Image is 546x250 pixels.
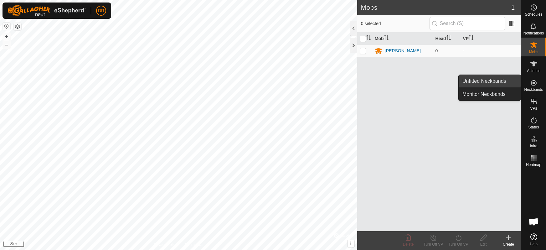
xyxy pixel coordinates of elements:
[523,31,544,35] span: Notifications
[3,41,10,49] button: –
[526,163,541,167] span: Heatmap
[403,242,414,247] span: Delete
[361,20,430,27] span: 0 selected
[154,242,177,247] a: Privacy Policy
[530,107,537,110] span: VPs
[511,3,515,12] span: 1
[521,231,546,248] a: Help
[496,242,521,247] div: Create
[185,242,203,247] a: Contact Us
[471,242,496,247] div: Edit
[98,8,104,14] span: DR
[3,33,10,40] button: +
[361,4,511,11] h2: Mobs
[460,44,521,57] td: -
[350,241,352,246] span: i
[530,242,538,246] span: Help
[446,242,471,247] div: Turn On VP
[527,69,540,73] span: Animals
[528,125,539,129] span: Status
[459,88,521,101] a: Monitor Neckbands
[430,17,505,30] input: Search (S)
[524,212,543,231] div: Open chat
[460,33,521,45] th: VP
[372,33,433,45] th: Mob
[462,77,506,85] span: Unfitted Neckbands
[525,13,542,16] span: Schedules
[348,240,354,247] button: i
[529,50,538,54] span: Mobs
[385,48,421,54] div: [PERSON_NAME]
[433,33,460,45] th: Head
[8,5,86,16] img: Gallagher Logo
[524,88,543,91] span: Neckbands
[3,23,10,30] button: Reset Map
[435,48,438,53] span: 0
[530,144,537,148] span: Infra
[421,242,446,247] div: Turn Off VP
[462,91,506,98] span: Monitor Neckbands
[14,23,21,30] button: Map Layers
[459,75,521,87] a: Unfitted Neckbands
